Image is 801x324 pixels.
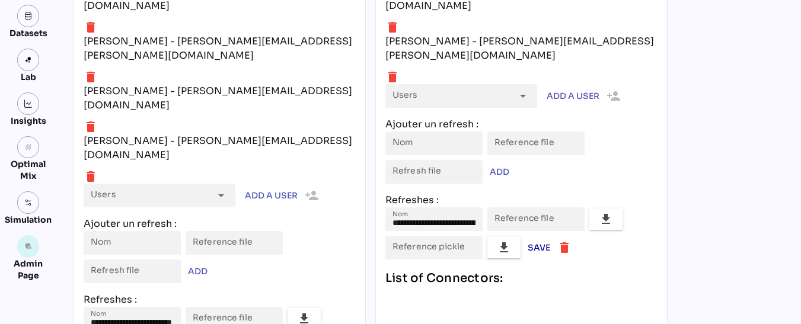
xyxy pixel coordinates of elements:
[385,269,658,288] div: List of Connectors:
[24,242,33,251] i: admin_panel_settings
[24,198,33,207] img: settings.svg
[528,240,550,255] span: Save
[84,217,356,231] div: Ajouter un refresh :
[84,120,98,134] i: delete
[84,84,356,113] div: [PERSON_NAME] - [PERSON_NAME][EMAIL_ADDRESS][DOMAIN_NAME]
[557,240,572,255] i: delete
[186,262,210,281] button: ADD
[91,231,174,255] input: Nom
[245,188,298,203] span: Add a user
[385,70,400,84] i: delete
[84,293,356,307] div: Refreshes :
[599,212,613,226] i: file_download
[11,115,46,127] div: Insights
[5,214,52,226] div: Simulation
[214,188,228,203] i: arrow_drop_down
[5,258,52,281] div: Admin Page
[242,184,321,207] button: Add a user
[188,264,208,278] span: ADD
[516,89,530,103] i: arrow_drop_down
[392,131,476,155] input: Nom
[84,169,98,184] i: delete
[24,143,33,152] i: grain
[385,20,400,34] i: delete
[525,238,553,257] button: Save
[15,71,42,83] div: Lab
[487,162,512,181] button: ADD
[298,188,319,203] i: person_add
[547,89,599,103] span: Add a user
[385,193,658,207] div: Refreshes :
[24,12,33,20] img: data.svg
[490,165,509,179] span: ADD
[24,100,33,108] img: graph.svg
[385,34,658,63] div: [PERSON_NAME] - [PERSON_NAME][EMAIL_ADDRESS][PERSON_NAME][DOMAIN_NAME]
[544,84,623,108] button: Add a user
[5,158,52,182] div: Optimal Mix
[84,20,98,34] i: delete
[9,27,47,39] div: Datasets
[599,89,621,103] i: person_add
[24,56,33,64] img: lab.svg
[84,34,356,63] div: [PERSON_NAME] - [PERSON_NAME][EMAIL_ADDRESS][PERSON_NAME][DOMAIN_NAME]
[84,70,98,84] i: delete
[392,207,476,231] input: Nom
[497,240,511,255] i: file_download
[385,117,658,131] div: Ajouter un refresh :
[84,134,356,162] div: [PERSON_NAME] - [PERSON_NAME][EMAIL_ADDRESS][DOMAIN_NAME]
